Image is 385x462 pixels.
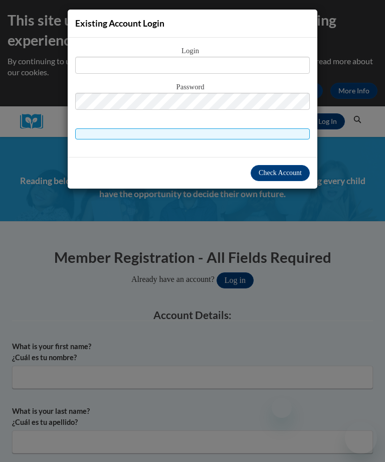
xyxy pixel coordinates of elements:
[259,169,302,177] span: Check Account
[251,165,310,181] button: Check Account
[75,82,310,93] span: Password
[75,18,164,29] span: Existing Account Login
[75,46,310,57] span: Login
[272,398,292,418] iframe: Close message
